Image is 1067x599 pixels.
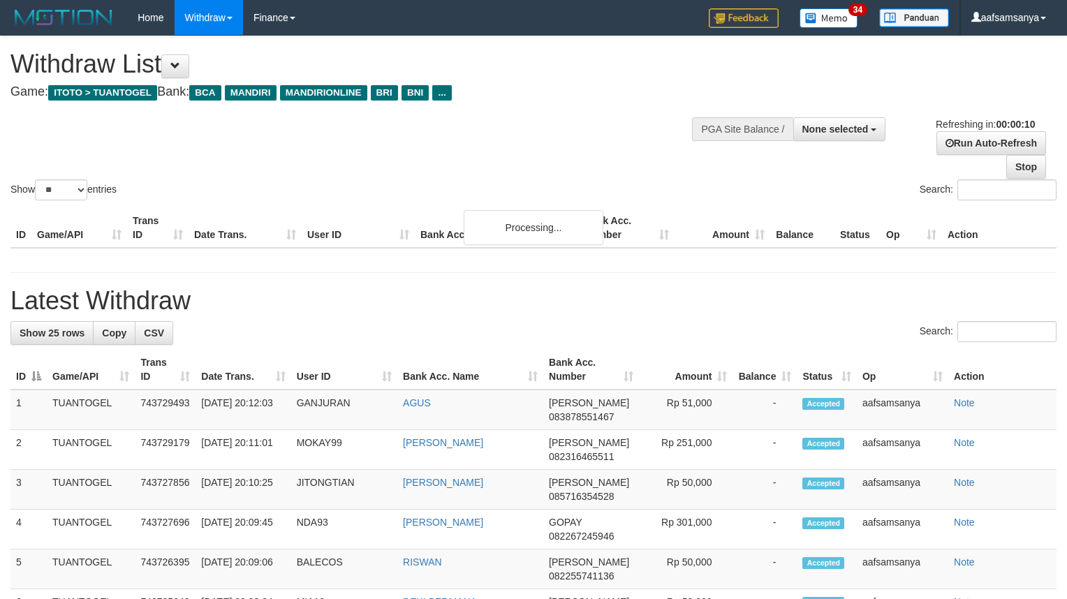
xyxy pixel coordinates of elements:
th: Bank Acc. Name: activate to sort column ascending [397,350,543,390]
a: Note [954,397,975,408]
td: 743729179 [135,430,196,470]
td: JITONGTIAN [291,470,397,510]
th: Trans ID [127,208,189,248]
a: RISWAN [403,556,441,568]
span: [PERSON_NAME] [549,477,629,488]
span: [PERSON_NAME] [549,397,629,408]
th: ID [10,208,31,248]
th: Bank Acc. Number: activate to sort column ascending [543,350,639,390]
th: Action [948,350,1057,390]
td: Rp 50,000 [639,470,733,510]
td: 3 [10,470,47,510]
a: [PERSON_NAME] [403,437,483,448]
a: Note [954,556,975,568]
th: Date Trans. [189,208,302,248]
a: Stop [1006,155,1046,179]
span: Copy 085716354528 to clipboard [549,491,614,502]
th: Balance [770,208,834,248]
span: [PERSON_NAME] [549,437,629,448]
td: aafsamsanya [857,430,948,470]
h1: Latest Withdraw [10,287,1057,315]
span: CSV [144,327,164,339]
label: Search: [920,321,1057,342]
select: Showentries [35,179,87,200]
td: - [733,430,797,470]
button: None selected [793,117,886,141]
td: - [733,510,797,549]
td: TUANTOGEL [47,430,135,470]
a: [PERSON_NAME] [403,477,483,488]
td: - [733,470,797,510]
td: 743727696 [135,510,196,549]
td: TUANTOGEL [47,549,135,589]
input: Search: [957,179,1057,200]
td: aafsamsanya [857,390,948,430]
a: [PERSON_NAME] [403,517,483,528]
th: User ID: activate to sort column ascending [291,350,397,390]
td: [DATE] 20:11:01 [196,430,290,470]
td: TUANTOGEL [47,390,135,430]
th: Op [881,208,942,248]
span: Copy [102,327,126,339]
td: Rp 51,000 [639,390,733,430]
td: Rp 301,000 [639,510,733,549]
span: BRI [371,85,398,101]
span: Accepted [802,517,844,529]
th: Bank Acc. Name [415,208,579,248]
td: [DATE] 20:09:06 [196,549,290,589]
th: Trans ID: activate to sort column ascending [135,350,196,390]
span: MANDIRI [225,85,277,101]
strong: 00:00:10 [996,119,1035,130]
td: - [733,549,797,589]
td: [DATE] 20:12:03 [196,390,290,430]
th: Game/API [31,208,127,248]
td: NDA93 [291,510,397,549]
td: 1 [10,390,47,430]
a: CSV [135,321,173,345]
td: 2 [10,430,47,470]
th: Status [834,208,881,248]
td: [DATE] 20:09:45 [196,510,290,549]
span: MANDIRIONLINE [280,85,367,101]
th: Game/API: activate to sort column ascending [47,350,135,390]
td: 4 [10,510,47,549]
th: Balance: activate to sort column ascending [733,350,797,390]
td: Rp 50,000 [639,549,733,589]
td: 743726395 [135,549,196,589]
span: Accepted [802,557,844,569]
th: Op: activate to sort column ascending [857,350,948,390]
span: BCA [189,85,221,101]
a: Copy [93,321,135,345]
label: Show entries [10,179,117,200]
div: Processing... [464,210,603,245]
label: Search: [920,179,1057,200]
h4: Game: Bank: [10,85,698,99]
img: Feedback.jpg [709,8,779,28]
th: ID: activate to sort column descending [10,350,47,390]
td: - [733,390,797,430]
td: aafsamsanya [857,470,948,510]
span: 34 [848,3,867,16]
span: Refreshing in: [936,119,1035,130]
span: ... [432,85,451,101]
td: BALECOS [291,549,397,589]
th: Amount: activate to sort column ascending [639,350,733,390]
a: Note [954,477,975,488]
th: Bank Acc. Number [579,208,675,248]
td: MOKAY99 [291,430,397,470]
td: TUANTOGEL [47,510,135,549]
a: Note [954,517,975,528]
th: Amount [675,208,770,248]
td: 5 [10,549,47,589]
td: 743727856 [135,470,196,510]
span: Copy 083878551467 to clipboard [549,411,614,422]
a: Run Auto-Refresh [936,131,1046,155]
span: Accepted [802,478,844,489]
img: Button%20Memo.svg [800,8,858,28]
span: Show 25 rows [20,327,84,339]
img: MOTION_logo.png [10,7,117,28]
span: Copy 082255741136 to clipboard [549,570,614,582]
span: [PERSON_NAME] [549,556,629,568]
span: GOPAY [549,517,582,528]
h1: Withdraw List [10,50,698,78]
